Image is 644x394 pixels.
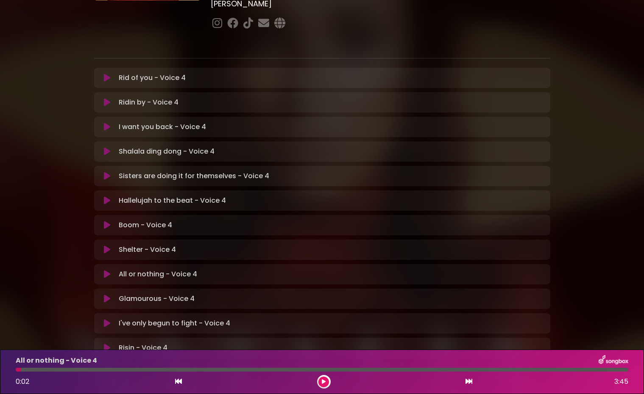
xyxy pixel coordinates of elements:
p: Ridin by - Voice 4 [119,97,178,107]
p: All or nothing - Voice 4 [119,269,197,279]
p: Glamourous - Voice 4 [119,294,195,304]
p: Shelter - Voice 4 [119,245,176,255]
span: 0:02 [16,377,29,386]
p: Shalala ding dong - Voice 4 [119,146,215,157]
p: Rid of you - Voice 4 [119,73,186,83]
p: Hallelujah to the beat - Voice 4 [119,196,226,206]
p: All or nothing - Voice 4 [16,355,97,366]
img: songbox-logo-white.png [599,355,628,366]
span: 3:45 [614,377,628,387]
p: Boom - Voice 4 [119,220,172,230]
p: I've only begun to fight - Voice 4 [119,318,230,328]
p: Sisters are doing it for themselves - Voice 4 [119,171,269,181]
p: I want you back - Voice 4 [119,122,206,132]
p: Risin - Voice 4 [119,343,167,353]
